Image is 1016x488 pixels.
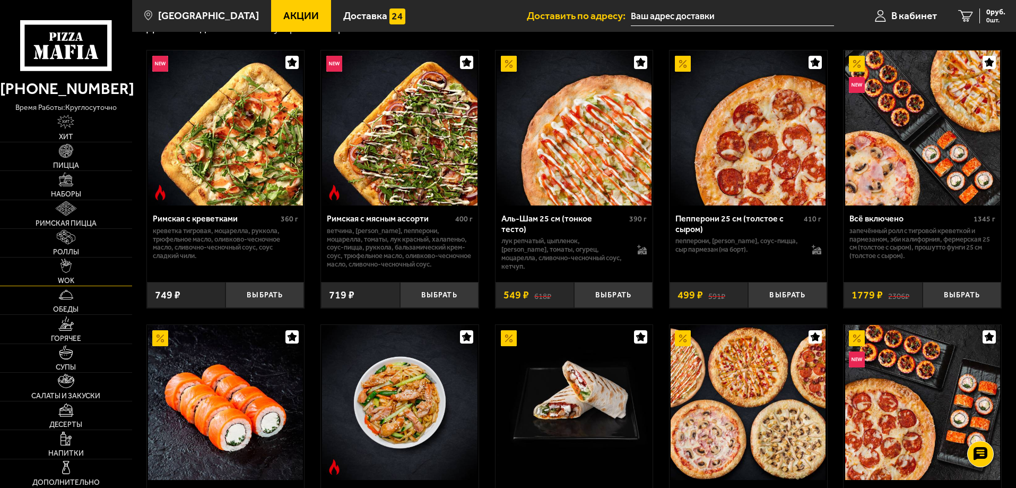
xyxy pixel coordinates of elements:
span: 390 г [629,215,647,224]
a: АкционныйПепперони 25 см (толстое с сыром) [670,50,827,206]
span: 499 ₽ [678,290,703,301]
a: АкционныйНовинкаДжекпот [844,325,1001,480]
p: лук репчатый, цыпленок, [PERSON_NAME], томаты, огурец, моцарелла, сливочно-чесночный соус, кетчуп. [501,237,627,271]
input: Ваш адрес доставки [631,6,834,26]
img: Всё включено [845,50,1000,206]
img: Новинка [152,56,168,72]
img: Филадельфия [148,325,303,480]
span: Горячее [51,335,81,343]
img: Славные парни [671,325,826,480]
div: Пепперони 25 см (толстое с сыром) [675,213,801,234]
img: Острое блюдо [152,185,168,201]
span: 749 ₽ [155,290,180,301]
img: Акционный [675,330,691,346]
img: Акционный [849,56,865,72]
span: Доставка [343,11,387,21]
a: АкционныйШаверма с морковью по-корейски [496,325,653,480]
div: Аль-Шам 25 см (тонкое тесто) [501,213,627,234]
span: 400 г [455,215,473,224]
span: 360 г [281,215,298,224]
span: 0 руб. [986,8,1005,16]
img: Акционный [501,56,517,72]
span: Десерты [49,421,82,429]
button: Выбрать [225,282,304,308]
span: 719 ₽ [329,290,354,301]
a: НовинкаОстрое блюдоРимская с креветками [147,50,305,206]
img: Акционный [849,330,865,346]
s: 2306 ₽ [888,290,909,301]
img: Wok с цыпленком гриль M [322,325,477,480]
span: Дополнительно [32,479,100,486]
img: Акционный [501,330,517,346]
img: Римская с мясным ассорти [322,50,477,206]
span: Обеды [53,306,79,313]
a: АкционныйНовинкаВсё включено [844,50,1001,206]
button: Выбрать [574,282,653,308]
div: Римская с креветками [153,213,279,224]
span: В кабинет [891,11,937,21]
span: 410 г [804,215,821,224]
a: АкционныйСлавные парни [670,325,827,480]
a: АкционныйАль-Шам 25 см (тонкое тесто) [496,50,653,206]
div: Римская с мясным ассорти [327,213,453,224]
span: [GEOGRAPHIC_DATA] [158,11,259,21]
img: Шаверма с морковью по-корейски [497,325,652,480]
img: Острое блюдо [326,185,342,201]
img: Акционный [152,330,168,346]
img: Новинка [849,77,865,93]
span: Санкт-Петербург, улица Крыленко, 35, подъезд 8 [631,6,834,26]
p: Запечённый ролл с тигровой креветкой и пармезаном, Эби Калифорния, Фермерская 25 см (толстое с сы... [849,227,995,261]
p: пепперони, [PERSON_NAME], соус-пицца, сыр пармезан (на борт). [675,237,801,254]
a: Острое блюдоWok с цыпленком гриль M [321,325,479,480]
s: 591 ₽ [708,290,725,301]
span: 549 ₽ [503,290,529,301]
span: 1345 г [974,215,995,224]
p: ветчина, [PERSON_NAME], пепперони, моцарелла, томаты, лук красный, халапеньо, соус-пицца, руккола... [327,227,473,269]
img: Новинка [849,352,865,367]
span: Салаты и закуски [31,392,100,400]
button: Выбрать [400,282,479,308]
img: Аль-Шам 25 см (тонкое тесто) [497,50,652,206]
span: Роллы [53,249,79,256]
span: Хит [59,133,73,141]
button: Выбрать [923,282,1001,308]
s: 618 ₽ [534,290,551,301]
button: Выбрать [748,282,827,308]
span: Пицца [53,162,79,169]
img: Пепперони 25 см (толстое с сыром) [671,50,826,206]
img: Джекпот [845,325,1000,480]
a: НовинкаОстрое блюдоРимская с мясным ассорти [321,50,479,206]
span: Наборы [51,191,81,198]
span: Доставить по адресу: [527,11,631,21]
a: АкционныйФиладельфия [147,325,305,480]
img: 15daf4d41897b9f0e9f617042186c801.svg [389,8,405,24]
span: WOK [58,277,74,285]
span: 0 шт. [986,17,1005,23]
img: Острое блюдо [326,459,342,475]
span: Напитки [48,450,84,457]
img: Новинка [326,56,342,72]
span: 1779 ₽ [852,290,883,301]
p: креветка тигровая, моцарелла, руккола, трюфельное масло, оливково-чесночное масло, сливочно-чесно... [153,227,299,261]
img: Акционный [675,56,691,72]
span: Акции [283,11,319,21]
span: Римская пицца [36,220,97,227]
img: Римская с креветками [148,50,303,206]
div: Всё включено [849,213,971,224]
span: Супы [56,364,76,371]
